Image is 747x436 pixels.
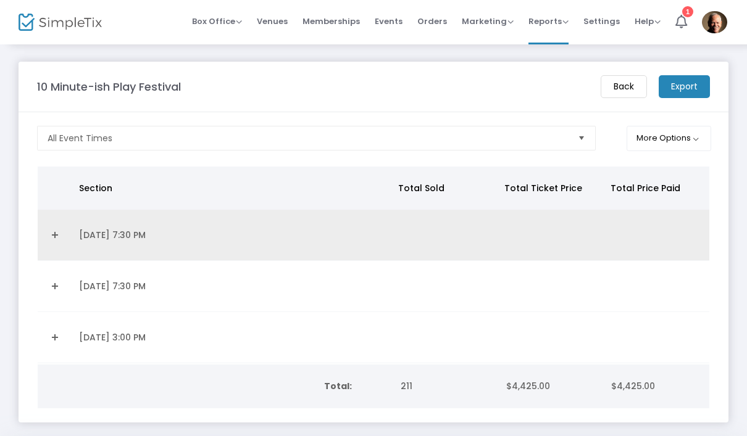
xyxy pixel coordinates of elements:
span: Help [635,15,661,27]
div: Data table [38,364,709,408]
button: Select [573,126,590,150]
span: Total Price Paid [611,182,680,194]
a: Expand Details [45,327,64,347]
div: 1 [682,6,693,17]
a: Expand Details [45,225,64,245]
m-button: Export [659,75,710,98]
span: $4,425.00 [611,380,655,392]
span: Venues [257,6,288,37]
span: Settings [583,6,620,37]
span: Orders [417,6,447,37]
span: Events [375,6,403,37]
th: Section [72,167,390,210]
span: Box Office [192,15,242,27]
th: Total Sold [391,167,497,210]
m-panel-title: 10 Minute-ish Play Festival [37,78,181,95]
td: [DATE] 7:30 PM [72,261,390,312]
div: Data table [38,167,709,363]
td: [DATE] 7:30 PM [72,210,390,261]
span: 211 [401,380,412,392]
span: All Event Times [48,132,112,144]
button: More Options [627,126,711,151]
span: Reports [528,15,569,27]
b: Total: [324,380,352,392]
a: Expand Details [45,276,64,296]
td: [DATE] 3:00 PM [72,312,390,363]
span: $4,425.00 [506,380,550,392]
span: Memberships [303,6,360,37]
m-button: Back [601,75,647,98]
span: Marketing [462,15,514,27]
span: Total Ticket Price [504,182,582,194]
